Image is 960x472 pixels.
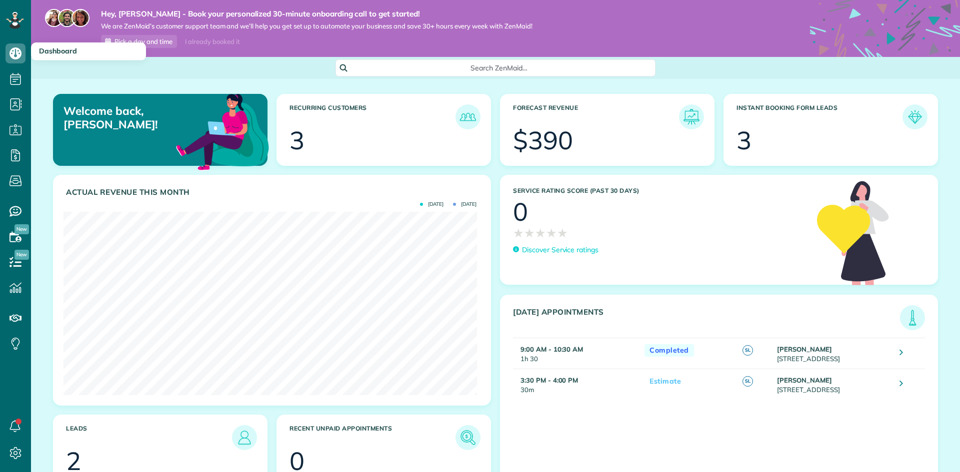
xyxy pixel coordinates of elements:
[101,22,532,30] span: We are ZenMaid’s customer support team and we’ll help you get set up to automate your business an...
[513,199,528,224] div: 0
[902,308,922,328] img: icon_todays_appointments-901f7ab196bb0bea1936b74009e4eb5ffbc2d2711fa7634e0d609ed5ef32b18b.png
[524,224,535,242] span: ★
[289,425,455,450] h3: Recent unpaid appointments
[644,344,694,357] span: Completed
[101,35,177,48] a: Pick a day and time
[458,428,478,448] img: icon_unpaid_appointments-47b8ce3997adf2238b356f14209ab4cced10bd1f174958f3ca8f1d0dd7fffeee.png
[736,128,751,153] div: 3
[63,104,199,131] p: Welcome back, [PERSON_NAME]!
[520,376,578,384] strong: 3:30 PM - 4:00 PM
[774,338,892,369] td: [STREET_ADDRESS]
[905,107,925,127] img: icon_form_leads-04211a6a04a5b2264e4ee56bc0799ec3eb69b7e499cbb523a139df1d13a81ae0.png
[513,128,573,153] div: $390
[114,37,172,45] span: Pick a day and time
[557,224,568,242] span: ★
[681,107,701,127] img: icon_forecast_revenue-8c13a41c7ed35a8dcfafea3cbb826a0462acb37728057bba2d056411b612bbbe.png
[513,187,807,194] h3: Service Rating score (past 30 days)
[66,425,232,450] h3: Leads
[513,224,524,242] span: ★
[39,46,77,55] span: Dashboard
[513,369,639,400] td: 30m
[513,245,598,255] a: Discover Service ratings
[289,128,304,153] div: 3
[520,345,583,353] strong: 9:00 AM - 10:30 AM
[546,224,557,242] span: ★
[101,9,532,19] strong: Hey, [PERSON_NAME] - Book your personalized 30-minute onboarding call to get started!
[736,104,902,129] h3: Instant Booking Form Leads
[535,224,546,242] span: ★
[522,245,598,255] p: Discover Service ratings
[458,107,478,127] img: icon_recurring_customers-cf858462ba22bcd05b5a5880d41d6543d210077de5bb9ebc9590e49fd87d84ed.png
[174,82,271,179] img: dashboard_welcome-42a62b7d889689a78055ac9021e634bf52bae3f8056760290aed330b23ab8690.png
[453,202,476,207] span: [DATE]
[742,345,753,356] span: SL
[45,9,63,27] img: maria-72a9807cf96188c08ef61303f053569d2e2a8a1cde33d635c8a3ac13582a053d.jpg
[66,188,480,197] h3: Actual Revenue this month
[420,202,443,207] span: [DATE]
[774,369,892,400] td: [STREET_ADDRESS]
[179,35,245,48] div: I already booked it
[513,338,639,369] td: 1h 30
[14,224,29,234] span: New
[234,428,254,448] img: icon_leads-1bed01f49abd5b7fead27621c3d59655bb73ed531f8eeb49469d10e621d6b896.png
[777,345,832,353] strong: [PERSON_NAME]
[644,375,686,388] span: Estimate
[513,104,679,129] h3: Forecast Revenue
[513,308,900,330] h3: [DATE] Appointments
[58,9,76,27] img: jorge-587dff0eeaa6aab1f244e6dc62b8924c3b6ad411094392a53c71c6c4a576187d.jpg
[71,9,89,27] img: michelle-19f622bdf1676172e81f8f8fba1fb50e276960ebfe0243fe18214015130c80e4.jpg
[289,104,455,129] h3: Recurring Customers
[777,376,832,384] strong: [PERSON_NAME]
[14,250,29,260] span: New
[742,376,753,387] span: SL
